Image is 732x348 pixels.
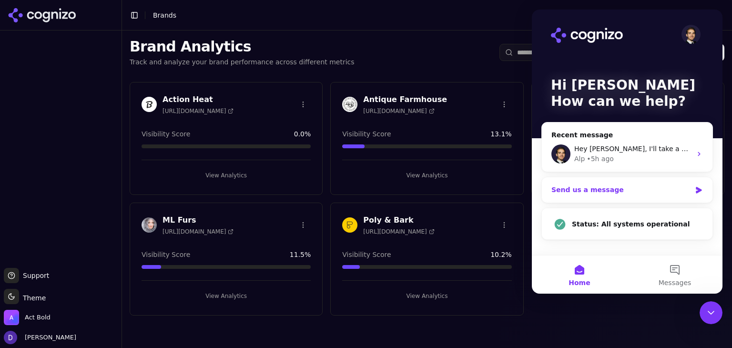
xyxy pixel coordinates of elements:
img: Poly & Bark [342,217,357,233]
span: Home [37,270,58,276]
span: [PERSON_NAME] [21,333,76,342]
span: Visibility Score [342,250,391,259]
span: [URL][DOMAIN_NAME] [163,228,234,235]
span: [URL][DOMAIN_NAME] [163,107,234,115]
img: ML Furs [142,217,157,233]
button: View Analytics [142,288,311,304]
button: View Analytics [342,288,511,304]
h1: Brand Analytics [130,38,355,55]
span: 13.1 % [490,129,511,139]
h3: Poly & Bark [363,215,434,226]
img: David White [4,331,17,344]
span: 10.2 % [490,250,511,259]
img: Antique Farmhouse [342,97,357,112]
button: View Analytics [342,168,511,183]
span: [URL][DOMAIN_NAME] [363,228,434,235]
button: Open user button [4,331,76,344]
span: Visibility Score [142,250,190,259]
span: Act Bold [25,313,51,322]
nav: breadcrumb [153,10,176,20]
span: 11.5 % [290,250,311,259]
span: [URL][DOMAIN_NAME] [363,107,434,115]
h3: Antique Farmhouse [363,94,447,105]
h3: Action Heat [163,94,234,105]
iframe: Intercom live chat [532,10,722,294]
iframe: Intercom live chat [700,301,722,324]
span: Support [19,271,49,280]
div: Send us a message [20,175,159,185]
img: Action Heat [142,97,157,112]
div: Send us a message [10,167,181,194]
span: Messages [127,270,160,276]
div: • 5h ago [55,144,82,154]
span: Theme [19,294,46,302]
div: Status: All systems operational [10,199,181,231]
span: Visibility Score [342,129,391,139]
div: Alp [42,144,53,154]
span: Hey [PERSON_NAME], I'll take a deeper look and share my findings [42,135,265,143]
h3: ML Furs [163,215,234,226]
button: Messages [95,246,191,284]
button: Open organization switcher [4,310,51,325]
img: Act Bold [4,310,19,325]
span: 0.0 % [294,129,311,139]
p: Track and analyze your brand performance across different metrics [130,57,355,67]
button: View Analytics [142,168,311,183]
span: Visibility Score [142,129,190,139]
div: Status: All systems operational [40,210,171,220]
span: Brands [153,11,176,19]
